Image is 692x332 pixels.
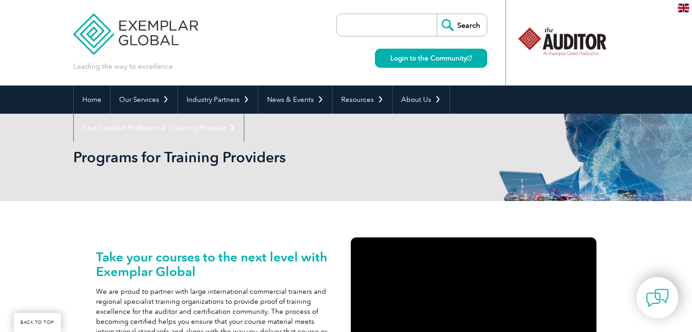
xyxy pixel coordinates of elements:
h2: Programs for Training Providers [73,150,455,165]
img: en [678,4,689,12]
a: Find Certified Professional / Training Provider [74,114,244,142]
input: Search [437,14,487,36]
a: Login to the Community [375,49,487,68]
a: About Us [393,86,450,114]
img: open_square.png [467,55,472,60]
a: Resources [333,86,392,114]
a: Our Services [111,86,177,114]
a: Home [74,86,110,114]
a: BACK TO TOP [14,313,61,332]
a: Industry Partners [178,86,258,114]
p: Leading the way to excellence [73,61,173,71]
img: contact-chat.png [646,287,669,309]
h2: Take your courses to the next level with Exemplar Global [96,250,342,279]
a: News & Events [258,86,332,114]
